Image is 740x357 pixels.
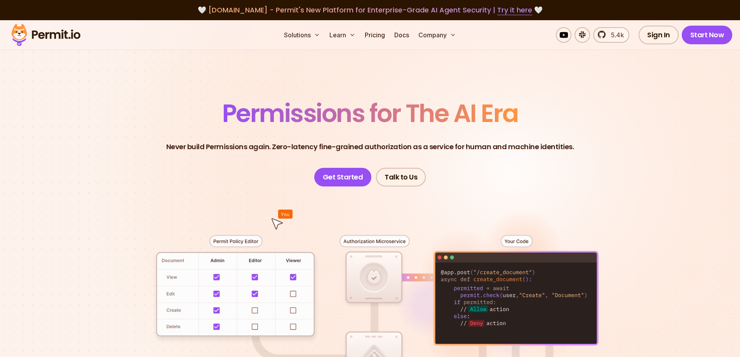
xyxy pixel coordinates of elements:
[326,27,359,43] button: Learn
[415,27,459,43] button: Company
[606,30,624,40] span: 5.4k
[314,168,372,186] a: Get Started
[639,26,679,44] a: Sign In
[166,141,574,152] p: Never build Permissions again. Zero-latency fine-grained authorization as a service for human and...
[8,22,84,48] img: Permit logo
[362,27,388,43] a: Pricing
[593,27,629,43] a: 5.4k
[376,168,426,186] a: Talk to Us
[682,26,733,44] a: Start Now
[497,5,532,15] a: Try it here
[19,5,721,16] div: 🤍 🤍
[208,5,532,15] span: [DOMAIN_NAME] - Permit's New Platform for Enterprise-Grade AI Agent Security |
[281,27,323,43] button: Solutions
[222,96,518,131] span: Permissions for The AI Era
[391,27,412,43] a: Docs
